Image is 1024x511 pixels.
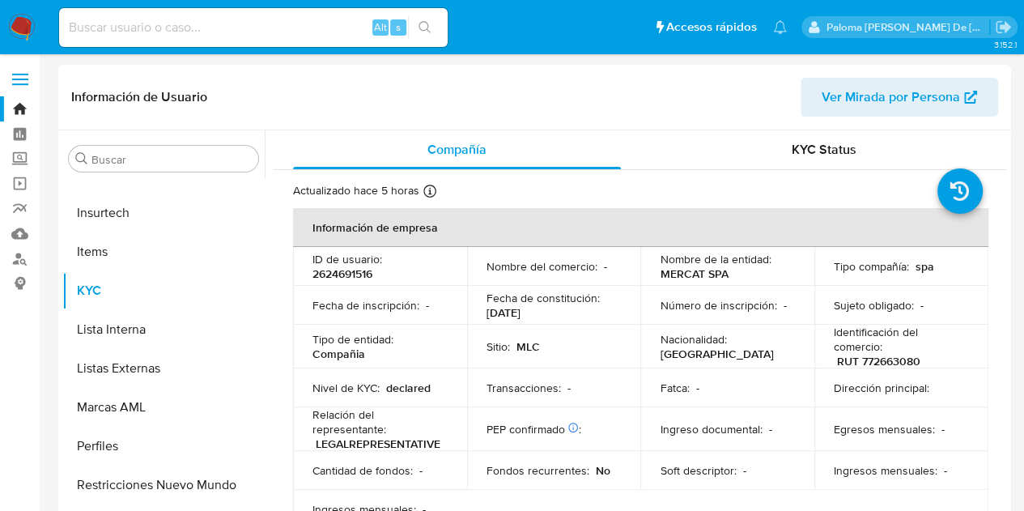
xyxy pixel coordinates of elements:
p: - [695,381,699,395]
p: Nombre del comercio : [487,259,597,274]
p: Nombre de la entidad : [660,252,771,266]
p: Ingresos mensuales : [834,463,937,478]
p: Transacciones : [487,381,561,395]
p: [GEOGRAPHIC_DATA] [660,347,773,361]
p: - [742,463,746,478]
p: No [596,463,610,478]
p: [DATE] [487,305,520,320]
h1: Información de Usuario [71,89,207,105]
p: MERCAT SPA [660,266,728,281]
a: Salir [995,19,1012,36]
button: Ver Mirada por Persona [801,78,998,117]
p: - [768,422,771,436]
span: Accesos rápidos [666,19,757,36]
p: Cantidad de fondos : [312,463,413,478]
p: Actualizado hace 5 horas [293,183,419,198]
button: Marcas AML [62,388,265,427]
p: - [944,463,947,478]
span: Alt [374,19,387,35]
input: Buscar [91,152,252,167]
p: Fondos recurrentes : [487,463,589,478]
a: Notificaciones [773,20,787,34]
p: PEP confirmado : [487,422,581,436]
span: s [396,19,401,35]
p: - [604,259,607,274]
p: MLC [516,339,540,354]
p: Relación del representante : [312,407,448,436]
p: - [567,381,571,395]
button: Buscar [75,152,88,165]
p: - [920,298,924,313]
p: Dirección principal : [834,381,929,395]
button: Restricciones Nuevo Mundo [62,466,265,505]
p: - [426,298,429,313]
p: Fatca : [660,381,689,395]
p: Ingreso documental : [660,422,762,436]
p: paloma.falcondesoto@mercadolibre.cl [826,19,990,35]
p: Fecha de constitución : [487,291,600,305]
button: KYC [62,271,265,310]
button: Lista Interna [62,310,265,349]
p: Identificación del comercio : [834,325,969,354]
button: Insurtech [62,194,265,232]
p: - [783,298,786,313]
button: Perfiles [62,427,265,466]
button: Items [62,232,265,271]
span: Compañía [427,140,487,159]
p: Compañia [312,347,365,361]
input: Buscar usuario o caso... [59,17,448,38]
p: Tipo compañía : [834,259,909,274]
p: Tipo de entidad : [312,332,393,347]
p: spa [916,259,934,274]
p: Nivel de KYC : [312,381,380,395]
p: Nacionalidad : [660,332,726,347]
span: Ver Mirada por Persona [822,78,960,117]
p: Sujeto obligado : [834,298,914,313]
p: Soft descriptor : [660,463,736,478]
p: Fecha de inscripción : [312,298,419,313]
p: ID de usuario : [312,252,382,266]
button: Listas Externas [62,349,265,388]
button: search-icon [408,16,441,39]
p: - [941,422,945,436]
p: Sitio : [487,339,510,354]
th: Información de empresa [293,208,988,247]
p: RUT 772663080 [837,354,920,368]
span: KYC Status [792,140,856,159]
p: 2624691516 [312,266,372,281]
p: Número de inscripción : [660,298,776,313]
p: LEGALREPRESENTATIVE [316,436,440,451]
p: declared [386,381,431,395]
p: - [419,463,423,478]
p: Egresos mensuales : [834,422,935,436]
